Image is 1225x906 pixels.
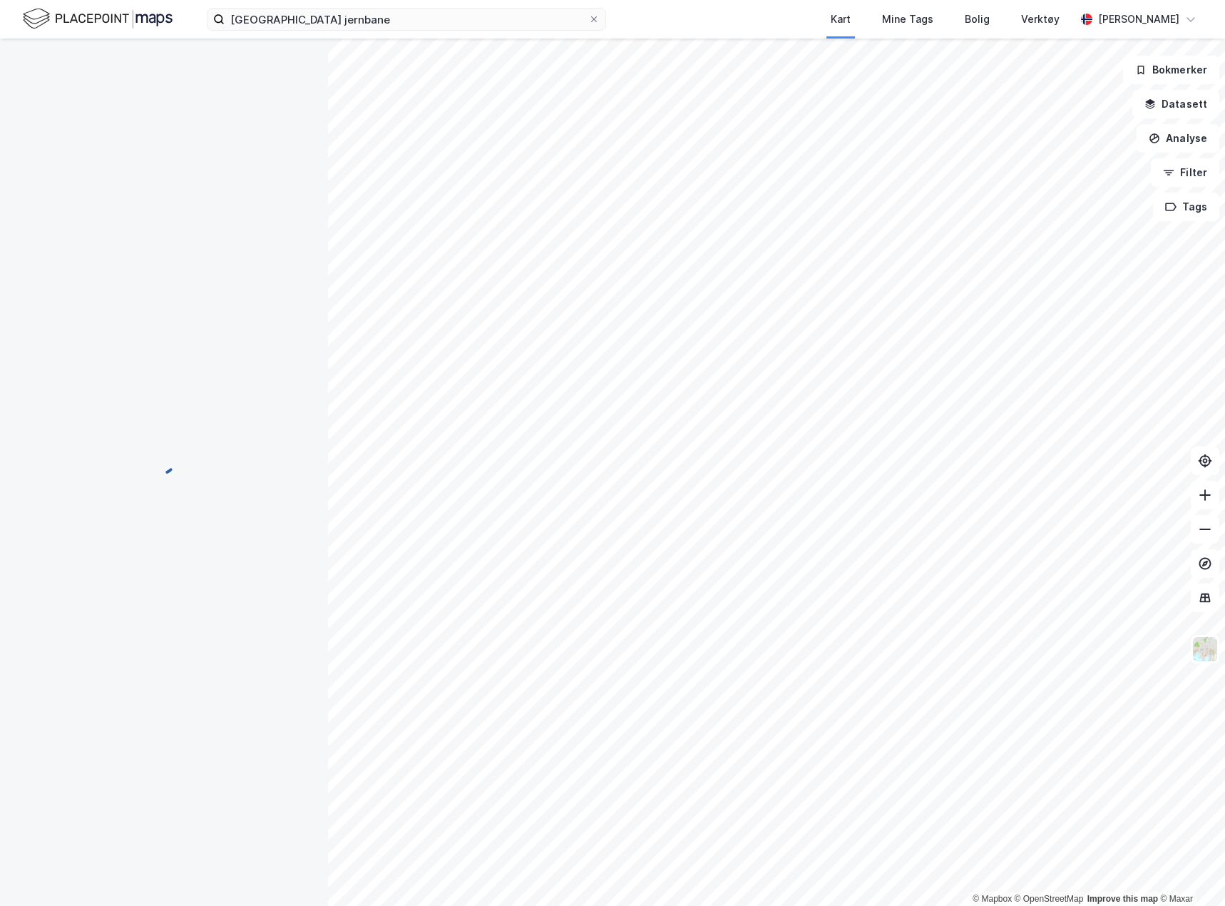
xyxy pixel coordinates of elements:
a: Mapbox [973,894,1012,904]
button: Bokmerker [1123,56,1219,84]
div: Kart [831,11,851,28]
div: Mine Tags [882,11,933,28]
div: Verktøy [1021,11,1060,28]
img: spinner.a6d8c91a73a9ac5275cf975e30b51cfb.svg [153,452,175,475]
img: Z [1191,636,1219,663]
iframe: Chat Widget [1154,838,1225,906]
a: OpenStreetMap [1015,894,1084,904]
input: Søk på adresse, matrikkel, gårdeiere, leietakere eller personer [225,9,588,30]
a: Improve this map [1087,894,1158,904]
div: Kontrollprogram for chat [1154,838,1225,906]
div: Bolig [965,11,990,28]
button: Tags [1153,193,1219,221]
button: Analyse [1137,124,1219,153]
div: [PERSON_NAME] [1098,11,1179,28]
img: logo.f888ab2527a4732fd821a326f86c7f29.svg [23,6,173,31]
button: Filter [1151,158,1219,187]
button: Datasett [1132,90,1219,118]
